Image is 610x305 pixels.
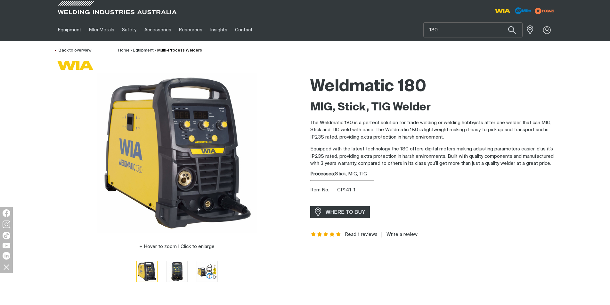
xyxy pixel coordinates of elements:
[345,232,378,237] a: Read 1 reviews
[310,171,556,178] div: Stick, MIG, TIG
[3,209,10,217] img: Facebook
[381,232,418,237] a: Write a review
[167,261,187,282] img: Weldmatic 180
[133,48,154,52] a: Equipment
[310,100,556,115] h2: MIG, Stick, TIG Welder
[310,172,335,176] strong: Processes:
[321,207,370,217] span: WHERE TO BUY
[167,261,188,282] button: Go to slide 2
[3,252,10,260] img: LinkedIn
[137,261,157,282] img: Weldmatic 180
[54,19,85,41] a: Equipment
[118,47,202,54] nav: Breadcrumb
[310,206,370,218] a: WHERE TO BUY
[54,48,91,52] a: Back to overview
[206,19,231,41] a: Insights
[197,261,217,282] img: Weldmatic 180
[3,221,10,228] img: Instagram
[157,48,202,52] a: Multi-Process Welders
[424,23,522,37] input: Product name or item number...
[118,48,130,52] a: Home
[310,187,336,194] span: Item No.
[197,261,218,282] button: Go to slide 3
[533,6,556,16] img: miller
[175,19,206,41] a: Resources
[1,261,12,272] img: hide socials
[231,19,256,41] a: Contact
[97,73,257,233] img: Weldmatic 180
[3,232,10,239] img: TikTok
[141,19,175,41] a: Accessories
[136,261,158,282] button: Go to slide 1
[54,19,431,41] nav: Main
[3,243,10,248] img: YouTube
[310,146,556,167] p: Equipped with the latest technology, the 180 offers digital meters making adjusting parameters ea...
[310,232,342,237] span: Rating: 5
[85,19,118,41] a: Filler Metals
[310,76,556,97] h1: Weldmatic 180
[501,22,523,37] button: Search products
[337,188,355,192] span: CP141-1
[310,119,556,141] p: The Weldmatic 180 is a perfect solution for trade welding or welding hobbyists after one welder t...
[118,19,140,41] a: Safety
[135,243,218,251] button: Hover to zoom | Click to enlarge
